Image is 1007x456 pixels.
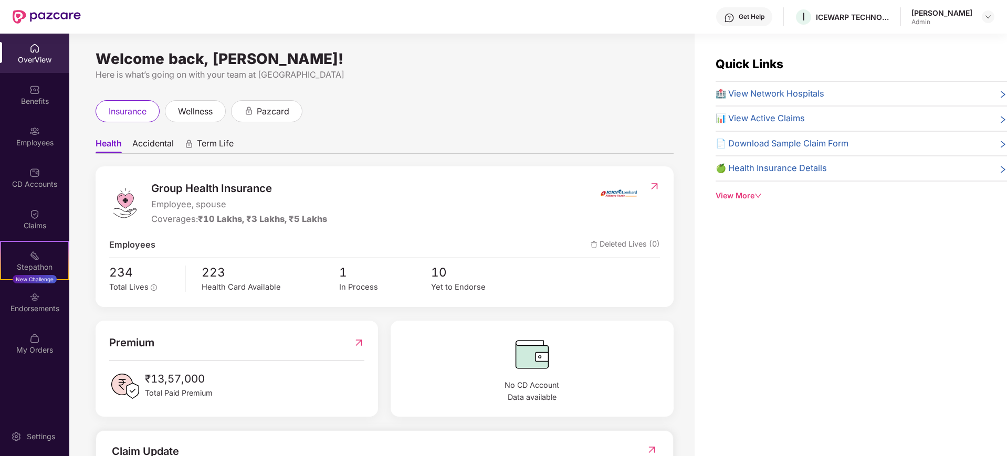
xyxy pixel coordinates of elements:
span: Premium [109,334,154,351]
img: svg+xml;base64,PHN2ZyBpZD0iU2V0dGluZy0yMHgyMCIgeG1sbnM9Imh0dHA6Ly93d3cudzMub3JnLzIwMDAvc3ZnIiB3aW... [11,431,22,442]
span: Employees [109,238,155,252]
div: animation [184,139,194,149]
div: ICEWARP TECHNOLOGIES PRIVATE LIMITED [816,12,889,22]
span: ₹10 Lakhs, ₹3 Lakhs, ₹5 Lakhs [198,214,327,224]
div: Coverages: [151,213,327,226]
div: Health Card Available [202,281,339,293]
span: Employee, spouse [151,198,327,211]
img: svg+xml;base64,PHN2ZyB4bWxucz0iaHR0cDovL3d3dy53My5vcmcvMjAwMC9zdmciIHdpZHRoPSIyMSIgaGVpZ2h0PSIyMC... [29,250,40,261]
span: Accidental [132,138,174,153]
span: 📄 Download Sample Claim Form [716,137,848,151]
span: Term Life [197,138,234,153]
span: right [999,164,1007,175]
img: svg+xml;base64,PHN2ZyBpZD0iSG9tZSIgeG1sbnM9Imh0dHA6Ly93d3cudzMub3JnLzIwMDAvc3ZnIiB3aWR0aD0iMjAiIG... [29,43,40,54]
span: 🏥 View Network Hospitals [716,87,824,101]
img: RedirectIcon [649,181,660,192]
div: New Challenge [13,275,57,283]
img: svg+xml;base64,PHN2ZyBpZD0iRW1wbG95ZWVzIiB4bWxucz0iaHR0cDovL3d3dy53My5vcmcvMjAwMC9zdmciIHdpZHRoPS... [29,126,40,136]
div: Here is what’s going on with your team at [GEOGRAPHIC_DATA] [96,68,674,81]
span: 10 [431,263,523,282]
span: 🍏 Health Insurance Details [716,162,827,175]
div: In Process [339,281,431,293]
img: logo [109,187,141,219]
span: 📊 View Active Claims [716,112,805,125]
img: RedirectIcon [353,334,364,351]
span: down [754,192,762,199]
img: New Pazcare Logo [13,10,81,24]
span: info-circle [151,284,157,291]
div: Get Help [739,13,764,21]
span: Health [96,138,122,153]
span: 1 [339,263,431,282]
span: 223 [202,263,339,282]
div: animation [244,106,254,115]
span: I [802,10,805,23]
span: right [999,139,1007,151]
span: Quick Links [716,57,783,71]
span: wellness [178,105,213,118]
div: View More [716,190,1007,202]
img: CDBalanceIcon [404,334,660,374]
span: Total Paid Premium [145,387,213,399]
div: Admin [911,18,972,26]
div: Welcome back, [PERSON_NAME]! [96,55,674,63]
img: svg+xml;base64,PHN2ZyBpZD0iTXlfT3JkZXJzIiBkYXRhLW5hbWU9Ik15IE9yZGVycyIgeG1sbnM9Imh0dHA6Ly93d3cudz... [29,333,40,344]
span: Deleted Lives (0) [591,238,660,252]
div: Stepathon [1,262,68,272]
span: Group Health Insurance [151,180,327,197]
img: svg+xml;base64,PHN2ZyBpZD0iQ0RfQWNjb3VudHMiIGRhdGEtbmFtZT0iQ0QgQWNjb3VudHMiIHhtbG5zPSJodHRwOi8vd3... [29,167,40,178]
span: 234 [109,263,178,282]
img: PaidPremiumIcon [109,370,141,402]
img: RedirectIcon [646,444,657,455]
img: svg+xml;base64,PHN2ZyBpZD0iQ2xhaW0iIHhtbG5zPSJodHRwOi8vd3d3LnczLm9yZy8yMDAwL3N2ZyIgd2lkdGg9IjIwIi... [29,209,40,219]
span: right [999,114,1007,125]
img: insurerIcon [599,180,638,206]
img: svg+xml;base64,PHN2ZyBpZD0iSGVscC0zMngzMiIgeG1sbnM9Imh0dHA6Ly93d3cudzMub3JnLzIwMDAvc3ZnIiB3aWR0aD... [724,13,735,23]
span: insurance [109,105,146,118]
span: ₹13,57,000 [145,370,213,387]
img: svg+xml;base64,PHN2ZyBpZD0iRHJvcGRvd24tMzJ4MzIiIHhtbG5zPSJodHRwOi8vd3d3LnczLm9yZy8yMDAwL3N2ZyIgd2... [984,13,992,21]
span: No CD Account Data available [404,379,660,403]
div: [PERSON_NAME] [911,8,972,18]
img: deleteIcon [591,241,597,248]
span: pazcard [257,105,289,118]
img: svg+xml;base64,PHN2ZyBpZD0iQmVuZWZpdHMiIHhtbG5zPSJodHRwOi8vd3d3LnczLm9yZy8yMDAwL3N2ZyIgd2lkdGg9Ij... [29,84,40,95]
div: Settings [24,431,58,442]
img: svg+xml;base64,PHN2ZyBpZD0iRW5kb3JzZW1lbnRzIiB4bWxucz0iaHR0cDovL3d3dy53My5vcmcvMjAwMC9zdmciIHdpZH... [29,292,40,302]
div: Yet to Endorse [431,281,523,293]
span: Total Lives [109,282,149,292]
span: right [999,89,1007,101]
